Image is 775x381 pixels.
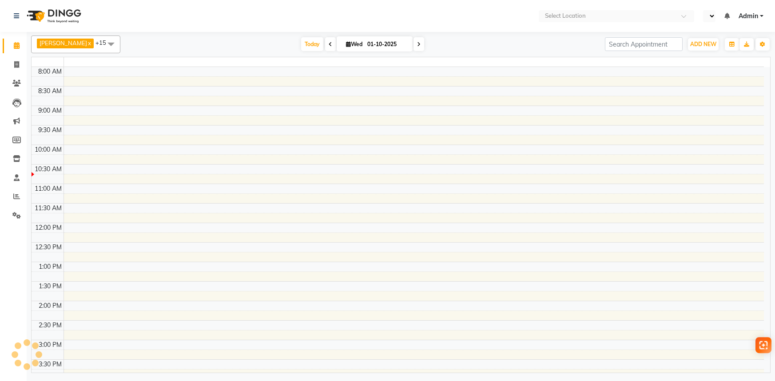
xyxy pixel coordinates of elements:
[33,223,64,232] div: 12:00 PM
[33,204,64,213] div: 11:30 AM
[36,67,64,76] div: 8:00 AM
[36,106,64,115] div: 9:00 AM
[95,39,113,46] span: +15
[37,282,64,291] div: 1:30 PM
[23,4,83,28] img: logo
[37,360,64,369] div: 3:30 PM
[33,145,64,154] div: 10:00 AM
[344,41,365,47] span: Wed
[37,340,64,350] div: 3:00 PM
[33,243,64,252] div: 12:30 PM
[33,184,64,193] div: 11:00 AM
[37,301,64,310] div: 2:00 PM
[690,41,716,47] span: ADD NEW
[605,37,683,51] input: Search Appointment
[40,39,87,47] span: [PERSON_NAME]
[37,321,64,330] div: 2:30 PM
[688,38,719,51] button: ADD NEW
[36,86,64,96] div: 8:30 AM
[739,12,758,21] span: Admin
[87,39,91,47] a: x
[36,126,64,135] div: 9:30 AM
[37,262,64,271] div: 1:00 PM
[33,165,64,174] div: 10:30 AM
[301,37,323,51] span: Today
[545,12,586,20] div: Select Location
[365,38,409,51] input: 2025-10-01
